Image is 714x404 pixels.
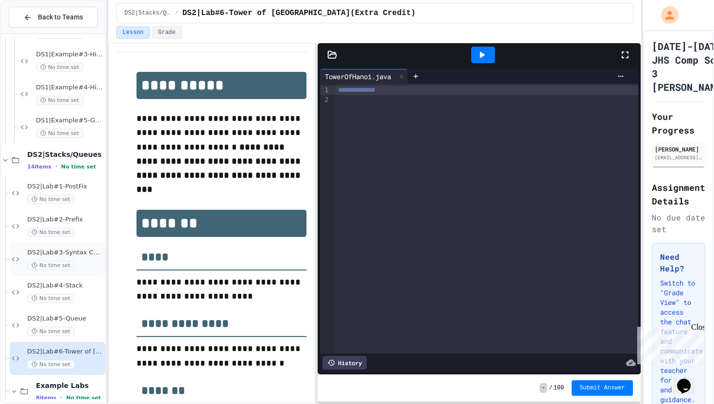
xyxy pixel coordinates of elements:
[27,348,103,356] span: DS2|Lab#6-Tower of [GEOGRAPHIC_DATA](Extra Credit)
[572,380,633,396] button: Submit Answer
[61,164,96,170] span: No time set
[9,7,98,28] button: Back to Teams
[36,96,84,105] span: No time set
[38,12,83,22] span: Back to Teams
[27,164,51,170] span: 14 items
[36,63,84,72] span: No time set
[27,216,103,224] span: DS2|Lab#2-Prefix
[36,129,84,138] span: No time set
[60,394,62,402] span: •
[540,383,547,393] span: -
[320,69,408,84] div: TowerOfHanoi.java
[27,228,75,237] span: No time set
[27,327,75,336] span: No time set
[27,183,103,191] span: DS2|Lab#1-PostFix
[27,195,75,204] span: No time set
[66,395,101,401] span: No time set
[27,150,103,159] span: DS2|Stacks/Queues
[652,181,705,208] h2: Assignment Details
[652,212,705,235] div: No due date set
[27,294,75,303] span: No time set
[152,26,182,39] button: Grade
[323,356,367,370] div: History
[124,9,171,17] span: DS2|Stacks/Queues
[183,7,416,19] span: DS2|Lab#6-Tower of Hanoi(Extra Credit)
[579,384,625,392] span: Submit Answer
[655,145,702,153] div: [PERSON_NAME]
[549,384,552,392] span: /
[27,282,103,290] span: DS2|Lab#4-Stack
[655,154,702,161] div: [EMAIL_ADDRESS][DOMAIN_NAME]
[554,384,564,392] span: 100
[673,365,704,394] iframe: chat widget
[36,84,103,92] span: DS1|Example#4-Highest Final V4
[27,315,103,323] span: DS2|Lab#5-Queue
[116,26,150,39] button: Lesson
[36,381,103,390] span: Example Labs
[27,360,75,369] span: No time set
[660,251,697,274] h3: Need Help?
[320,85,330,95] div: 1
[36,395,56,401] span: 8 items
[652,110,705,137] h2: Your Progress
[36,117,103,125] span: DS1|Example#5-GradeSheet
[633,323,704,364] iframe: chat widget
[175,9,178,17] span: /
[320,95,330,105] div: 2
[55,163,57,170] span: •
[36,50,103,59] span: DS1|Example#3-Highest Final V3
[27,261,75,270] span: No time set
[651,4,681,26] div: My Account
[320,71,396,82] div: TowerOfHanoi.java
[27,249,103,257] span: DS2|Lab#3-Syntax Checker
[4,4,67,62] div: Chat with us now!Close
